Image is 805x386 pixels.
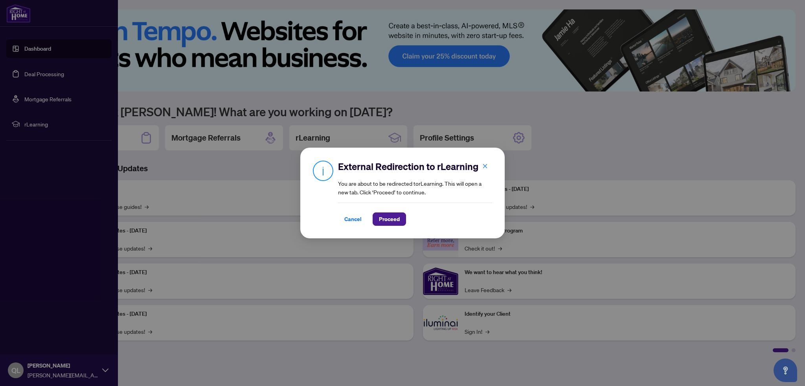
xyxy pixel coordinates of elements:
span: close [482,163,488,169]
div: You are about to be redirected to rLearning . This will open a new tab. Click ‘Proceed’ to continue. [338,160,492,226]
img: Info Icon [313,160,333,181]
button: Proceed [373,212,406,226]
span: Proceed [379,213,400,225]
button: Open asap [774,359,797,382]
button: Cancel [338,212,368,226]
span: Cancel [344,213,362,225]
h2: External Redirection to rLearning [338,160,492,173]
